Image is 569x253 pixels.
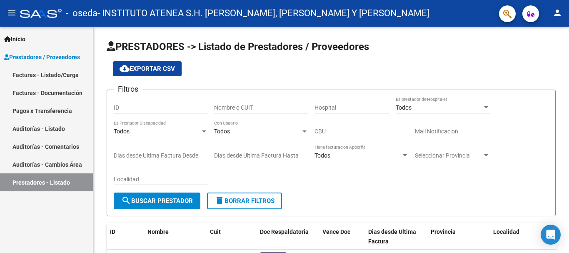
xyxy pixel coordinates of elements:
span: Doc Respaldatoria [260,228,309,235]
mat-icon: search [121,195,131,205]
mat-icon: person [552,8,562,18]
datatable-header-cell: Nombre [144,223,207,250]
span: - INSTITUTO ATENEA S.H. [PERSON_NAME], [PERSON_NAME] Y [PERSON_NAME] [97,4,429,23]
datatable-header-cell: Provincia [427,223,490,250]
span: Seleccionar Provincia [415,152,482,159]
span: Dias desde Ultima Factura [368,228,416,245]
span: Todos [396,104,412,111]
button: Borrar Filtros [207,193,282,209]
mat-icon: menu [7,8,17,18]
datatable-header-cell: Dias desde Ultima Factura [365,223,427,250]
span: Prestadores / Proveedores [4,53,80,62]
datatable-header-cell: ID [107,223,144,250]
span: PRESTADORES -> Listado de Prestadores / Proveedores [107,41,369,53]
span: Cuit [210,228,221,235]
span: Todos [314,152,330,159]
mat-icon: delete [215,195,225,205]
span: Vence Doc [322,228,350,235]
span: Inicio [4,35,25,44]
span: ID [110,228,115,235]
button: Exportar CSV [113,61,182,76]
datatable-header-cell: Doc Respaldatoria [257,223,319,250]
span: Buscar Prestador [121,197,193,205]
datatable-header-cell: Localidad [490,223,552,250]
datatable-header-cell: Cuit [207,223,257,250]
mat-icon: cloud_download [120,63,130,73]
button: Buscar Prestador [114,193,200,209]
span: Todos [214,128,230,135]
span: Localidad [493,228,519,235]
span: Provincia [431,228,456,235]
span: Nombre [147,228,169,235]
datatable-header-cell: Vence Doc [319,223,365,250]
span: Exportar CSV [120,65,175,73]
span: Todos [114,128,130,135]
div: Open Intercom Messenger [541,225,561,245]
span: Borrar Filtros [215,197,275,205]
span: - oseda [66,4,97,23]
h3: Filtros [114,83,142,95]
